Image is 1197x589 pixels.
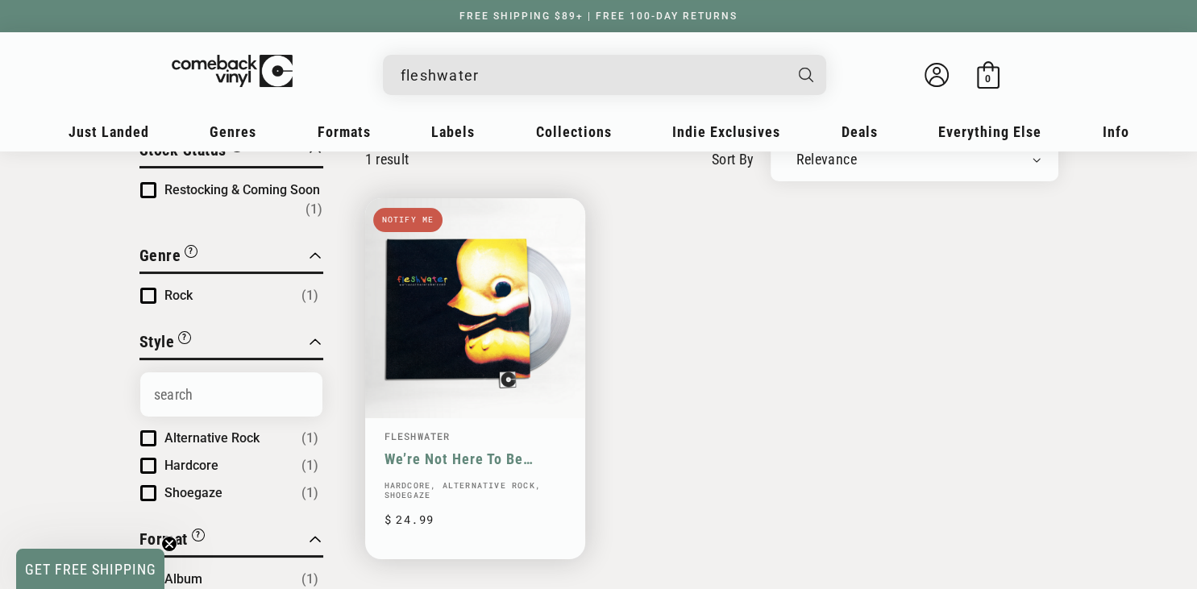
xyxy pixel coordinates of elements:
[672,123,780,140] span: Indie Exclusives
[301,570,318,589] span: Number of products: (1)
[401,59,783,92] input: When autocomplete results are available use up and down arrows to review and enter to select
[383,55,826,95] div: Search
[712,148,754,170] label: sort by
[384,429,451,442] a: Fleshwater
[139,330,192,358] button: Filter by Style
[210,123,256,140] span: Genres
[431,123,475,140] span: Labels
[1103,123,1129,140] span: Info
[784,55,828,95] button: Search
[16,549,164,589] div: GET FREE SHIPPINGClose teaser
[139,140,227,160] span: Stock Status
[938,123,1041,140] span: Everything Else
[161,536,177,552] button: Close teaser
[164,288,193,303] span: Rock
[985,73,991,85] span: 0
[164,571,202,587] span: Album
[842,123,878,140] span: Deals
[301,483,318,503] span: Number of products: (1)
[164,430,260,446] span: Alternative Rock
[139,246,181,265] span: Genre
[164,458,218,473] span: Hardcore
[139,332,175,351] span: Style
[139,529,188,549] span: Format
[69,123,149,140] span: Just Landed
[301,286,318,305] span: Number of products: (1)
[140,372,322,417] input: Search Options
[384,450,566,467] a: We’re Not Here To Be Loved
[365,151,409,168] p: 1 result
[318,123,371,140] span: Formats
[164,485,222,500] span: Shoegaze
[139,243,198,272] button: Filter by Genre
[164,182,320,197] span: Restocking & Coming Soon
[301,456,318,475] span: Number of products: (1)
[443,10,754,22] a: FREE SHIPPING $89+ | FREE 100-DAY RETURNS
[139,527,205,555] button: Filter by Format
[536,123,612,140] span: Collections
[25,561,156,578] span: GET FREE SHIPPING
[301,429,318,448] span: Number of products: (1)
[305,200,322,219] span: Number of products: (1)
